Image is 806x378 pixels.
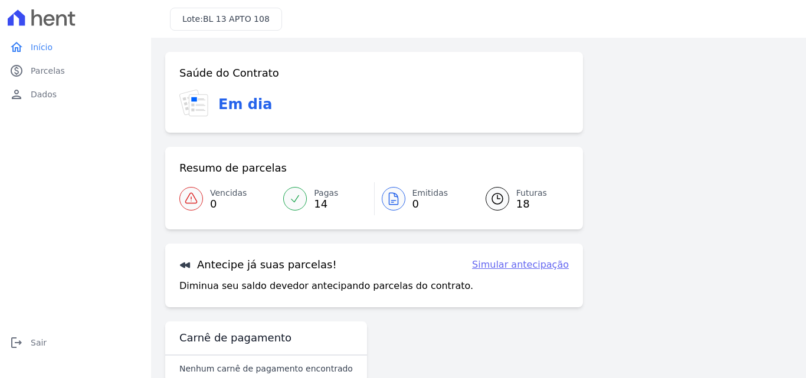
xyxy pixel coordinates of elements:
span: 0 [412,199,448,209]
a: Simular antecipação [472,258,569,272]
span: Dados [31,88,57,100]
h3: Resumo de parcelas [179,161,287,175]
a: Vencidas 0 [179,182,276,215]
span: Vencidas [210,187,247,199]
a: Pagas 14 [276,182,373,215]
a: paidParcelas [5,59,146,83]
p: Nenhum carnê de pagamento encontrado [179,363,353,374]
p: Diminua seu saldo devedor antecipando parcelas do contrato. [179,279,473,293]
span: Pagas [314,187,338,199]
i: home [9,40,24,54]
span: Sair [31,337,47,349]
h3: Saúde do Contrato [179,66,279,80]
span: Início [31,41,53,53]
span: Emitidas [412,187,448,199]
span: 18 [516,199,547,209]
i: person [9,87,24,101]
a: logoutSair [5,331,146,354]
a: personDados [5,83,146,106]
h3: Antecipe já suas parcelas! [179,258,337,272]
span: 0 [210,199,247,209]
i: logout [9,336,24,350]
span: 14 [314,199,338,209]
span: BL 13 APTO 108 [203,14,270,24]
h3: Carnê de pagamento [179,331,291,345]
h3: Em dia [218,94,272,115]
i: paid [9,64,24,78]
span: Parcelas [31,65,65,77]
a: Emitidas 0 [375,182,471,215]
h3: Lote: [182,13,270,25]
span: Futuras [516,187,547,199]
a: homeInício [5,35,146,59]
a: Futuras 18 [471,182,569,215]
